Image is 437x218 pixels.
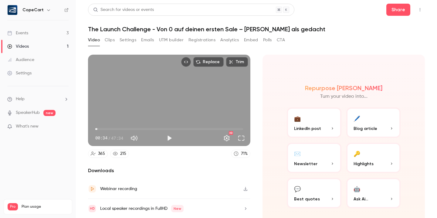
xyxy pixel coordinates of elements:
[95,135,123,141] div: 00:34
[7,70,32,76] div: Settings
[354,196,368,202] span: Ask Ai...
[287,143,341,173] button: ✉️Newsletter
[88,35,100,45] button: Video
[43,110,56,116] span: new
[98,151,105,157] div: 365
[128,132,140,144] button: Mute
[120,151,126,157] div: 215
[16,123,39,130] span: What's new
[163,132,175,144] button: Play
[100,205,184,212] div: Local speaker recordings in FullHD
[294,196,320,202] span: Best quotes
[7,30,28,36] div: Events
[241,151,248,157] div: 71 %
[61,124,69,129] iframe: Noticeable Trigger
[22,7,44,13] h6: CopeCart
[88,150,108,158] a: 365
[294,161,317,167] span: Newsletter
[354,161,374,167] span: Highlights
[105,35,115,45] button: Clips
[354,114,360,123] div: 🖊️
[346,178,401,208] button: 🤖Ask Ai...
[16,110,40,116] a: SpeakerHub
[159,35,184,45] button: UTM builder
[111,135,123,141] span: 47:34
[171,205,184,212] span: New
[287,107,341,138] button: 💼LinkedIn post
[346,107,401,138] button: 🖊️Blog article
[88,26,425,33] h1: The Launch Challenge - Von 0 auf deinen ersten Sale – [PERSON_NAME] als gedacht
[354,125,377,132] span: Blog article
[244,35,258,45] button: Embed
[221,132,233,144] button: Settings
[305,84,382,92] h2: Repurpose [PERSON_NAME]
[320,93,368,100] p: Turn your video into...
[294,114,301,123] div: 💼
[110,150,129,158] a: 215
[226,57,248,67] button: Trim
[354,184,360,193] div: 🤖
[141,35,154,45] button: Emails
[415,5,425,15] button: Top Bar Actions
[181,57,191,67] button: Embed video
[8,203,18,210] span: Pro
[294,184,301,193] div: 💬
[120,35,136,45] button: Settings
[16,96,25,102] span: Help
[7,57,34,63] div: Audience
[277,35,285,45] button: CTA
[7,96,69,102] li: help-dropdown-opener
[8,5,17,15] img: CopeCart
[193,57,224,67] button: Replace
[386,4,410,16] button: Share
[229,131,233,135] div: HD
[294,125,321,132] span: LinkedIn post
[93,7,154,13] div: Search for videos or events
[263,35,272,45] button: Polls
[22,204,68,209] span: Plan usage
[220,35,239,45] button: Analytics
[100,185,137,192] div: Webinar recording
[7,43,29,49] div: Videos
[287,178,341,208] button: 💬Best quotes
[294,149,301,158] div: ✉️
[235,132,247,144] button: Full screen
[108,135,110,141] span: /
[231,150,250,158] a: 71%
[95,135,107,141] span: 00:34
[188,35,215,45] button: Registrations
[354,149,360,158] div: 🔑
[346,143,401,173] button: 🔑Highlights
[88,167,250,174] h2: Downloads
